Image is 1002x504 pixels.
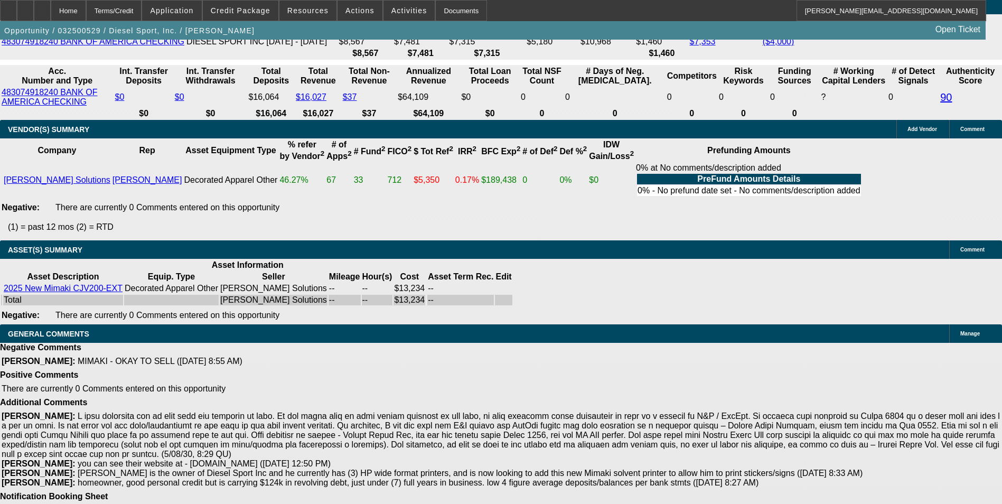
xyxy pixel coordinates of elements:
span: There are currently 0 Comments entered on this opportunity [2,384,226,393]
td: $8,567 [339,36,392,47]
th: $7,315 [449,48,526,59]
sup: 2 [630,150,634,157]
b: # of Apps [326,140,351,161]
span: Opportunity / 032500529 / Diesel Sport, Inc. / [PERSON_NAME] [4,26,255,35]
button: Credit Package [203,1,278,21]
span: Application [150,6,193,15]
span: Refresh to pull Number of Working Capital Lenders [821,92,826,101]
span: MIMAKI - OKAY TO SELL ([DATE] 8:55 AM) [78,357,242,366]
p: (1) = past 12 mos (2) = RTD [8,222,1002,232]
th: $37 [342,108,397,119]
td: 0% [559,163,587,198]
div: Total [4,295,123,305]
td: 67 [326,163,352,198]
th: Competitors [667,66,717,86]
th: # Days of Neg. [MEDICAL_DATA]. [565,66,666,86]
b: # Fund [354,147,386,156]
td: 0% - No prefund date set - No comments/description added [637,185,861,196]
td: $1,460 [635,36,688,47]
span: Actions [345,6,374,15]
th: $0 [461,108,519,119]
span: homeowner, good personal credit but is carrying $124k in revolving debt, just under (7) full year... [78,478,758,487]
sup: 2 [348,150,351,157]
a: $37 [343,92,357,101]
b: [PERSON_NAME]: [2,478,76,487]
a: Open Ticket [931,21,985,39]
b: PreFund Amounts Details [697,174,800,183]
td: $5,350 [413,163,454,198]
td: $5,180 [526,36,579,47]
td: Decorated Apparel Other [183,163,278,198]
button: Application [142,1,201,21]
div: 0% at No comments/description added [636,163,862,197]
a: 2025 New Mimaki CJV200-EXT [4,284,123,293]
td: -- [427,295,494,305]
td: 0 [565,87,666,107]
span: There are currently 0 Comments entered on this opportunity [55,203,279,212]
th: Int. Transfer Withdrawals [174,66,247,86]
th: Sum of the Total NSF Count and Total Overdraft Fee Count from Ocrolus [520,66,564,86]
th: 0 [667,108,717,119]
span: There are currently 0 Comments entered on this opportunity [55,311,279,320]
th: Acc. Number and Type [1,66,114,86]
b: Rep [139,146,155,155]
td: 0.17% [455,163,480,198]
sup: 2 [321,150,324,157]
td: $0 [588,163,634,198]
b: Company [38,146,76,155]
th: $64,109 [397,108,460,119]
th: Risk Keywords [718,66,769,86]
a: ($4,000) [763,37,794,46]
sup: 2 [381,145,385,153]
td: 0 [520,87,564,107]
td: 0 [770,87,819,107]
b: Asset Description [27,272,99,281]
td: $10,968 [580,36,634,47]
th: $16,027 [295,108,341,119]
b: IRR [458,147,476,156]
div: $64,109 [398,92,459,102]
span: Add Vendor [907,126,937,132]
sup: 2 [517,145,520,153]
b: IDW Gain/Loss [589,140,634,161]
b: Asset Equipment Type [185,146,276,155]
td: $189,438 [481,163,521,198]
b: Hour(s) [362,272,392,281]
b: Negative: [2,203,40,212]
th: $0 [115,108,173,119]
td: -- [362,283,393,294]
span: L ipsu dolorsita con ad elit sedd eiu temporin ut labo. Et dol magna aliq en admi veniam quisnost... [2,412,1000,459]
a: $0 [175,92,184,101]
th: Equip. Type [124,272,219,282]
td: 0 [667,87,717,107]
th: $8,567 [339,48,392,59]
b: # of Def [522,147,557,156]
a: 483074918240 BANK OF AMERICA CHECKING [2,88,97,106]
a: [PERSON_NAME] [113,175,182,184]
b: [PERSON_NAME]: [2,459,76,468]
span: Manage [960,331,980,337]
b: $ Tot Ref [414,147,453,156]
sup: 2 [408,145,411,153]
b: Def % [559,147,587,156]
td: 33 [353,163,386,198]
td: $0 [461,87,519,107]
th: Annualized Revenue [397,66,460,86]
th: Total Non-Revenue [342,66,397,86]
td: -- [329,283,361,294]
th: 0 [565,108,666,119]
td: $13,234 [394,283,425,294]
span: you can see their website at - [DOMAIN_NAME] ([DATE] 12:50 PM) [78,459,331,468]
td: 0 [522,163,558,198]
th: $7,481 [394,48,447,59]
td: 0 [718,87,769,107]
th: Int. Transfer Deposits [115,66,173,86]
b: Cost [400,272,419,281]
th: $1,460 [635,48,688,59]
b: Asset Information [212,260,284,269]
sup: 2 [449,145,453,153]
th: Authenticity Score [940,66,1001,86]
b: % refer by Vendor [279,140,324,161]
th: # of Detect Signals [888,66,939,86]
button: Activities [383,1,435,21]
